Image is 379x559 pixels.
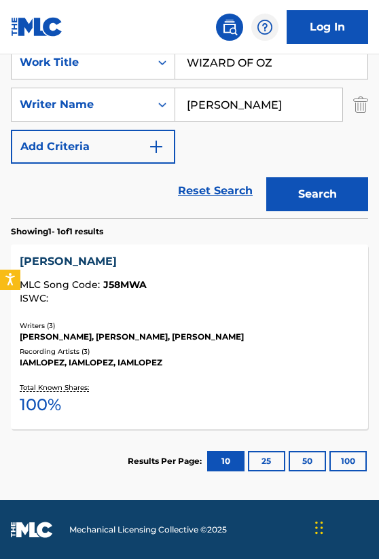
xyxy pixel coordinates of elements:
[20,382,92,393] p: Total Known Shares:
[353,88,368,122] img: Delete Criterion
[216,14,243,41] a: Public Search
[251,14,278,41] div: Help
[311,494,379,559] iframe: Chat Widget
[20,54,142,71] div: Work Title
[257,19,273,35] img: help
[221,19,238,35] img: search
[20,346,359,357] div: Recording Artists ( 3 )
[20,278,103,291] span: MLC Song Code :
[20,292,52,304] span: ISWC :
[11,130,175,164] button: Add Criteria
[20,393,61,417] span: 100 %
[11,522,53,538] img: logo
[20,321,359,331] div: Writers ( 3 )
[128,455,205,467] p: Results Per Page:
[329,451,367,471] button: 100
[287,10,368,44] a: Log In
[11,226,103,238] p: Showing 1 - 1 of 1 results
[11,17,63,37] img: MLC Logo
[20,331,359,343] div: [PERSON_NAME], [PERSON_NAME], [PERSON_NAME]
[266,177,368,211] button: Search
[207,451,245,471] button: 10
[20,253,359,270] div: [PERSON_NAME]
[20,96,142,113] div: Writer Name
[248,451,285,471] button: 25
[315,507,323,548] div: Drag
[11,46,368,218] form: Search Form
[148,139,164,155] img: 9d2ae6d4665cec9f34b9.svg
[20,357,359,369] div: IAMLOPEZ, IAMLOPEZ, IAMLOPEZ
[69,524,227,536] span: Mechanical Licensing Collective © 2025
[171,176,259,206] a: Reset Search
[103,278,147,291] span: J58MWA
[11,245,368,429] a: [PERSON_NAME]MLC Song Code:J58MWAISWC:Writers (3)[PERSON_NAME], [PERSON_NAME], [PERSON_NAME]Recor...
[289,451,326,471] button: 50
